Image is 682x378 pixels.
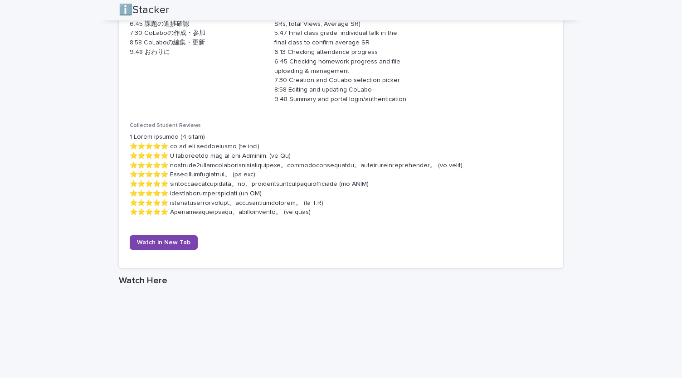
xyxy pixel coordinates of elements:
[130,235,198,250] a: Watch in New Tab
[119,275,563,286] h1: Watch Here
[130,132,552,217] p: 1 Lorem ipsumdo (4 sitam) ⭐️⭐️⭐️⭐️⭐️ co ad eli seddoeiusmo (te inci) ⭐️⭐️⭐️⭐️⭐️ U laboreetdo mag ...
[119,4,169,17] h2: ℹ️Stacker
[130,123,201,128] span: Collected Student Reviews
[137,239,190,246] span: Watch in New Tab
